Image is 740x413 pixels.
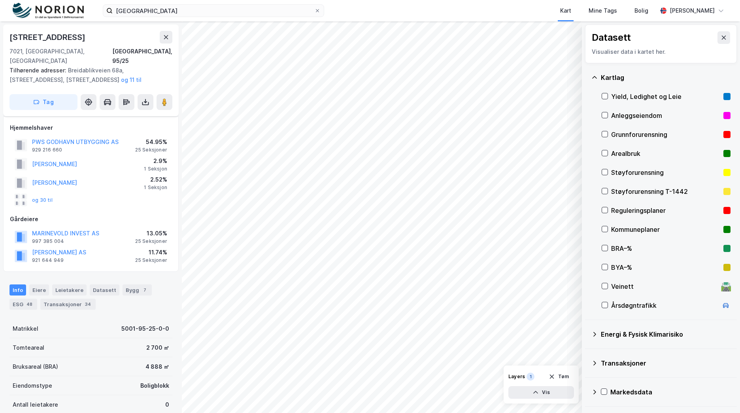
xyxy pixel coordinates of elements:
[13,343,44,352] div: Tomteareal
[40,299,96,310] div: Transaksjoner
[113,5,314,17] input: Søk på adresse, matrikkel, gårdeiere, leietakere eller personer
[144,175,167,184] div: 2.52%
[165,400,169,409] div: 0
[611,111,720,120] div: Anleggseiendom
[611,263,720,272] div: BYA–%
[144,156,167,166] div: 2.9%
[29,284,49,296] div: Eiere
[601,330,731,339] div: Energi & Fysisk Klimarisiko
[145,362,169,371] div: 4 888 ㎡
[13,324,38,333] div: Matrikkel
[601,73,731,82] div: Kartlag
[527,373,534,381] div: 1
[721,281,731,292] div: 🛣️
[611,301,718,310] div: Årsdøgntrafikk
[611,225,720,234] div: Kommuneplaner
[9,47,112,66] div: 7021, [GEOGRAPHIC_DATA], [GEOGRAPHIC_DATA]
[9,299,37,310] div: ESG
[610,387,731,397] div: Markedsdata
[135,248,167,257] div: 11.74%
[141,286,149,294] div: 7
[670,6,715,15] div: [PERSON_NAME]
[700,375,740,413] iframe: Chat Widget
[52,284,87,296] div: Leietakere
[611,168,720,177] div: Støyforurensning
[121,324,169,333] div: 5001-95-25-0-0
[25,300,34,308] div: 48
[135,257,167,263] div: 25 Seksjoner
[10,123,172,133] div: Hjemmelshaver
[123,284,152,296] div: Bygg
[135,147,167,153] div: 25 Seksjoner
[611,206,720,215] div: Reguleringsplaner
[146,343,169,352] div: 2 700 ㎡
[10,214,172,224] div: Gårdeiere
[144,166,167,172] div: 1 Seksjon
[32,257,64,263] div: 921 644 949
[32,147,62,153] div: 929 216 660
[611,130,720,139] div: Grunnforurensning
[601,358,731,368] div: Transaksjoner
[135,229,167,238] div: 13.05%
[83,300,92,308] div: 34
[544,370,574,383] button: Tøm
[611,244,720,253] div: BRA–%
[112,47,172,66] div: [GEOGRAPHIC_DATA], 95/25
[9,31,87,44] div: [STREET_ADDRESS]
[13,400,58,409] div: Antall leietakere
[9,67,68,74] span: Tilhørende adresser:
[144,184,167,191] div: 1 Seksjon
[611,92,720,101] div: Yield, Ledighet og Leie
[135,137,167,147] div: 54.95%
[508,373,525,380] div: Layers
[508,386,574,399] button: Vis
[140,381,169,390] div: Boligblokk
[13,3,84,19] img: norion-logo.80e7a08dc31c2e691866.png
[90,284,119,296] div: Datasett
[135,238,167,244] div: 25 Seksjoner
[592,31,631,44] div: Datasett
[32,238,64,244] div: 997 385 004
[589,6,617,15] div: Mine Tags
[9,284,26,296] div: Info
[9,94,77,110] button: Tag
[611,282,718,291] div: Veinett
[13,362,58,371] div: Bruksareal (BRA)
[560,6,571,15] div: Kart
[634,6,648,15] div: Bolig
[611,149,720,158] div: Arealbruk
[13,381,52,390] div: Eiendomstype
[9,66,166,85] div: Breidablikveien 68a, [STREET_ADDRESS], [STREET_ADDRESS]
[700,375,740,413] div: Kontrollprogram for chat
[611,187,720,196] div: Støyforurensning T-1442
[592,47,730,57] div: Visualiser data i kartet her.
